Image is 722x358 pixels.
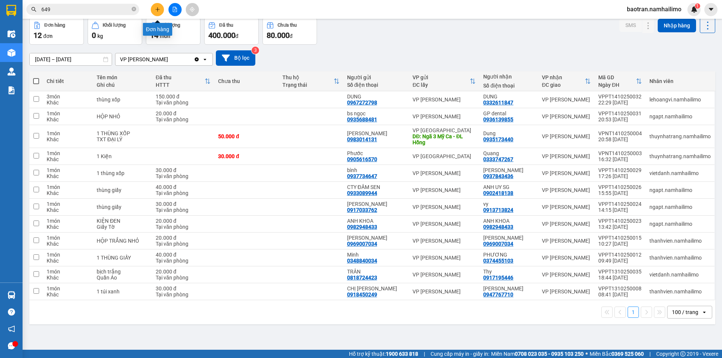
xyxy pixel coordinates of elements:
[542,153,591,159] div: VP [PERSON_NAME]
[47,136,89,142] div: Khác
[598,167,642,173] div: VPPT1410250029
[8,342,15,349] span: message
[156,74,205,80] div: Đã thu
[97,275,148,281] div: Quần Áo
[598,201,642,207] div: VPPT1410250024
[97,136,148,142] div: TXT ĐẠI LÝ
[483,190,513,196] div: 0902418138
[4,41,52,65] li: VP VP [PERSON_NAME] Lão
[156,184,211,190] div: 40.000 đ
[156,292,211,298] div: Tại văn phòng
[47,78,89,84] div: Chi tiết
[590,350,644,358] span: Miền Bắc
[347,136,377,142] div: 0983014131
[598,150,642,156] div: VPNT1410250003
[31,7,36,12] span: search
[649,272,711,278] div: vietdanh.namhailimo
[97,130,148,136] div: 1 THÙNG XỐP
[483,100,513,106] div: 0332611847
[202,56,208,62] svg: open
[47,110,89,116] div: 1 món
[483,252,534,258] div: PHƯƠNG
[347,285,405,292] div: CHỊ HUỆ
[542,204,591,210] div: VP [PERSON_NAME]
[347,252,405,258] div: Minh
[97,204,148,210] div: thùng giấy
[483,285,534,292] div: THÙY DUNG
[598,275,642,281] div: 18:44 [DATE]
[44,23,65,28] div: Đơn hàng
[156,218,211,224] div: 20.000 đ
[483,224,513,230] div: 0982948433
[413,133,476,145] div: DĐ: Ngã 3 Mỹ Ca - ĐL Hồng
[542,221,591,227] div: VP [PERSON_NAME]
[649,133,711,139] div: thuynhatrang.namhailimo
[92,31,96,40] span: 0
[598,130,642,136] div: VPNT1410250004
[8,308,15,316] span: question-circle
[413,97,476,103] div: VP [PERSON_NAME]
[252,47,259,54] sup: 3
[262,18,317,45] button: Chưa thu80.000đ
[598,190,642,196] div: 15:55 [DATE]
[347,258,377,264] div: 0348840034
[598,285,642,292] div: VPPT1310250008
[413,127,476,133] div: VP [GEOGRAPHIC_DATA]
[542,113,591,119] div: VP [PERSON_NAME]
[598,116,642,122] div: 20:53 [DATE]
[156,252,211,258] div: 40.000 đ
[413,289,476,295] div: VP [PERSON_NAME]
[47,116,89,122] div: Khác
[649,204,711,210] div: ngapt.namhailimo
[47,167,89,173] div: 1 món
[598,258,642,264] div: 09:49 [DATE]
[515,351,584,357] strong: 0708 023 035 - 0935 103 250
[649,221,711,227] div: ngapt.namhailimo
[413,204,476,210] div: VP [PERSON_NAME]
[132,6,136,13] span: close-circle
[347,201,405,207] div: ngọc há
[47,130,89,136] div: 1 món
[483,130,534,136] div: Dung
[204,18,259,45] button: Đã thu400.000đ
[47,269,89,275] div: 1 món
[658,19,696,32] button: Nhập hàng
[161,23,180,28] div: Số lượng
[29,18,84,45] button: Đơn hàng12đơn
[598,252,642,258] div: VPPT1410250012
[186,3,199,16] button: aim
[483,110,534,116] div: GP dental
[611,351,644,357] strong: 0369 525 060
[156,201,211,207] div: 30.000 đ
[347,82,405,88] div: Số điện thoại
[347,207,377,213] div: 0917033762
[347,94,405,100] div: DUNG
[347,190,377,196] div: 0933089944
[347,241,377,247] div: 0969007034
[483,94,534,100] div: DUNG
[483,207,513,213] div: 0913713824
[483,173,513,179] div: 0937843436
[347,74,405,80] div: Người gửi
[47,252,89,258] div: 1 món
[598,241,642,247] div: 10:27 [DATE]
[8,68,15,76] img: warehouse-icon
[483,74,534,80] div: Người nhận
[47,207,89,213] div: Khác
[156,285,211,292] div: 30.000 đ
[598,94,642,100] div: VPPT1410250032
[219,23,233,28] div: Đã thu
[97,218,148,224] div: KIỆN ĐEN
[30,53,112,65] input: Select a date range.
[628,307,639,318] button: 1
[8,30,15,38] img: warehouse-icon
[160,33,170,39] span: món
[97,187,148,193] div: thùng giấy
[47,224,89,230] div: Khác
[47,285,89,292] div: 1 món
[97,255,148,261] div: 1 THÙNG GIẤY
[132,7,136,11] span: close-circle
[649,238,711,244] div: thanhvien.namhailimo
[598,100,642,106] div: 22:29 [DATE]
[43,33,53,39] span: đơn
